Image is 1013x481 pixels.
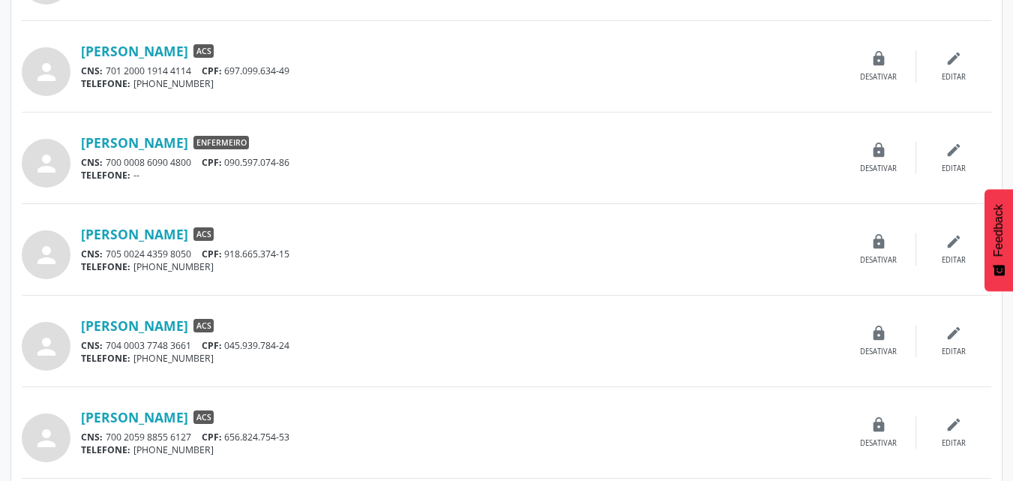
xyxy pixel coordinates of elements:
[860,438,897,449] div: Desativar
[81,260,130,273] span: TELEFONE:
[81,134,188,151] a: [PERSON_NAME]
[193,319,214,332] span: ACS
[81,443,130,456] span: TELEFONE:
[81,43,188,59] a: [PERSON_NAME]
[946,233,962,250] i: edit
[81,226,188,242] a: [PERSON_NAME]
[193,227,214,241] span: ACS
[946,416,962,433] i: edit
[871,416,887,433] i: lock
[946,325,962,341] i: edit
[202,65,222,77] span: CPF:
[871,325,887,341] i: lock
[81,317,188,334] a: [PERSON_NAME]
[33,242,60,269] i: person
[193,44,214,58] span: ACS
[860,164,897,174] div: Desativar
[942,164,966,174] div: Editar
[202,431,222,443] span: CPF:
[81,169,130,182] span: TELEFONE:
[992,204,1006,257] span: Feedback
[202,248,222,260] span: CPF:
[942,347,966,357] div: Editar
[81,65,841,77] div: 701 2000 1914 4114 697.099.634-49
[81,352,130,365] span: TELEFONE:
[81,409,188,425] a: [PERSON_NAME]
[202,339,222,352] span: CPF:
[81,65,103,77] span: CNS:
[985,189,1013,291] button: Feedback - Mostrar pesquisa
[33,150,60,177] i: person
[81,352,841,365] div: [PHONE_NUMBER]
[946,142,962,158] i: edit
[81,339,103,352] span: CNS:
[81,260,841,273] div: [PHONE_NUMBER]
[871,142,887,158] i: lock
[33,59,60,86] i: person
[860,255,897,266] div: Desativar
[81,431,103,443] span: CNS:
[860,347,897,357] div: Desativar
[81,156,103,169] span: CNS:
[193,136,249,149] span: Enfermeiro
[81,77,130,90] span: TELEFONE:
[81,248,103,260] span: CNS:
[81,339,841,352] div: 704 0003 7748 3661 045.939.784-24
[871,50,887,67] i: lock
[81,169,841,182] div: --
[946,50,962,67] i: edit
[942,72,966,83] div: Editar
[33,333,60,360] i: person
[81,248,841,260] div: 705 0024 4359 8050 918.665.374-15
[81,431,841,443] div: 700 2059 8855 6127 656.824.754-53
[942,438,966,449] div: Editar
[81,156,841,169] div: 700 0008 6090 4800 090.597.074-86
[81,443,841,456] div: [PHONE_NUMBER]
[81,77,841,90] div: [PHONE_NUMBER]
[860,72,897,83] div: Desativar
[942,255,966,266] div: Editar
[871,233,887,250] i: lock
[202,156,222,169] span: CPF:
[193,410,214,424] span: ACS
